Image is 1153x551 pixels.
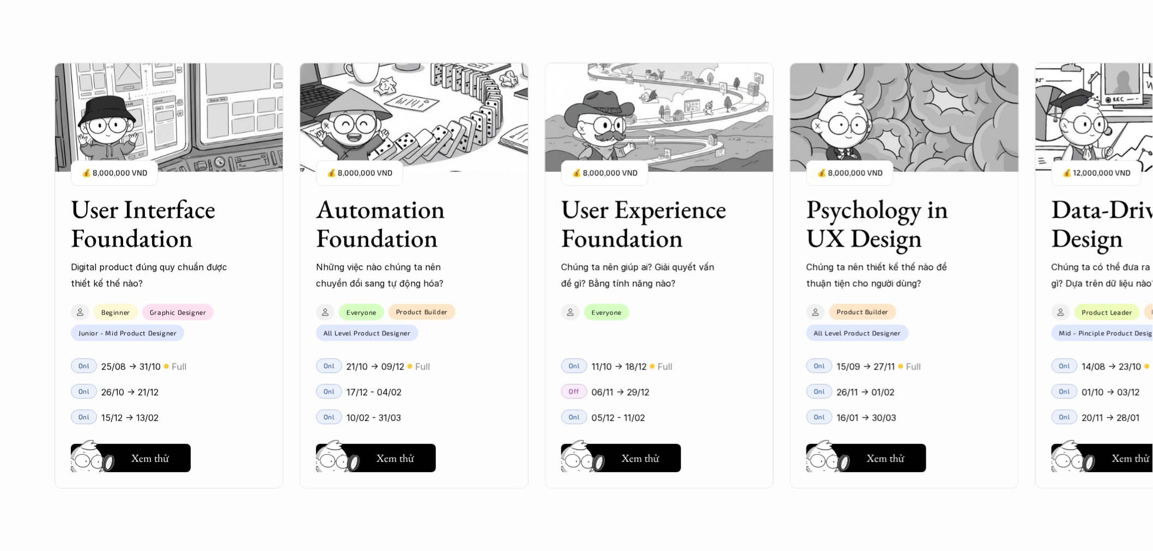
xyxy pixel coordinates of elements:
[316,259,474,292] p: Những việc nào chúng ta nên chuyển đổi sang tự động hóa?
[347,358,404,375] p: 21/10 -> 09/12
[327,166,392,180] p: 💰 8,000,000 VND
[101,409,159,426] p: 15/12 -> 13/02
[806,439,926,472] a: Xem thử
[101,384,159,400] p: 26/10 -> 21/12
[415,358,430,375] p: Full
[592,384,650,400] p: 06/11 -> 29/12
[316,194,485,252] h3: Automation Foundation
[806,444,926,472] button: Xem thử
[1082,308,1132,316] p: Product Leader
[82,166,147,180] p: 💰 8,000,000 VND
[569,387,580,395] p: Off
[71,439,191,472] a: Xem thử
[347,384,402,400] p: 17/12 - 04/02
[377,450,414,466] h5: Xem thử
[592,308,622,316] p: Everyone
[814,387,826,395] p: Onl
[163,362,169,370] p: 🟡
[814,329,901,336] p: All Level Product Designer
[561,444,681,472] button: Xem thử
[806,194,975,252] h3: Psychology in UX Design
[347,409,401,426] p: 10/02 - 31/03
[592,409,645,426] p: 05/12 - 11/02
[324,387,335,395] p: Onl
[71,259,229,292] p: Digital product đúng quy chuẩn được thiết kế thế nào?
[898,362,903,370] p: 🟡
[837,308,889,315] p: Product Builder
[1059,362,1071,369] p: Onl
[561,259,719,292] p: Chúng ta nên giúp ai? Giải quyết vấn đề gì? Bằng tính năng nào?
[101,358,161,375] p: 25/08 -> 31/10
[817,166,883,180] p: 💰 8,000,000 VND
[1082,409,1140,426] p: 20/11 -> 28/01
[1082,384,1140,400] p: 01/10 -> 03/12
[561,194,730,252] h3: User Experience Foundation
[1082,358,1142,375] p: 14/08 -> 23/10
[867,450,905,466] h5: Xem thử
[1112,450,1150,466] h5: Xem thử
[592,358,647,375] p: 11/10 -> 18/12
[569,413,580,420] p: Onl
[316,439,436,472] a: Xem thử
[1059,413,1071,420] p: Onl
[906,358,921,375] p: Full
[324,329,411,336] p: All Level Product Designer
[150,308,207,316] p: Graphic Designer
[347,308,377,316] p: Everyone
[572,166,638,180] p: 💰 8,000,000 VND
[324,362,335,369] p: Onl
[1063,166,1131,180] p: 💰 12,000,000 VND
[814,362,826,369] p: Onl
[814,413,826,420] p: Onl
[71,444,191,472] button: Xem thử
[806,259,964,292] p: Chúng ta nên thiết kế thế nào để thuận tiện cho người dùng?
[622,450,659,466] h5: Xem thử
[316,444,436,472] button: Xem thử
[837,409,896,426] p: 16/01 -> 30/03
[1144,362,1150,370] p: 🟡
[407,362,412,370] p: 🟡
[658,358,672,375] p: Full
[101,308,130,316] p: Beginner
[71,194,240,252] h3: User Interface Foundation
[569,362,580,369] p: Onl
[324,413,335,420] p: Onl
[837,384,895,400] p: 26/11 -> 01/02
[837,358,895,375] p: 15/09 -> 27/11
[396,308,448,315] p: Product Builder
[650,362,655,370] p: 🟡
[1059,387,1071,395] p: Onl
[561,439,681,472] a: Xem thử
[172,358,186,375] p: Full
[131,450,169,466] h5: Xem thử
[78,329,177,336] p: Junior - Mid Product Designer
